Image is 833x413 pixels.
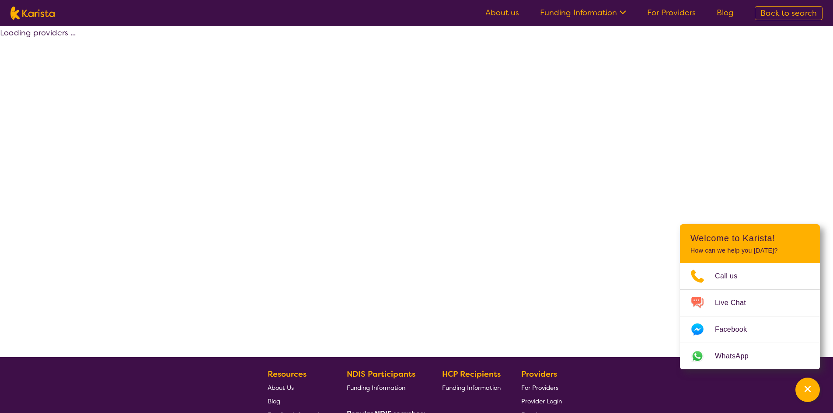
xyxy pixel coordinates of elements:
a: Funding Information [442,381,501,394]
span: Funding Information [347,384,405,392]
a: About Us [268,381,326,394]
span: Blog [268,397,280,405]
a: Provider Login [521,394,562,408]
span: Funding Information [442,384,501,392]
b: NDIS Participants [347,369,415,379]
button: Channel Menu [795,378,820,402]
h2: Welcome to Karista! [690,233,809,243]
b: Resources [268,369,307,379]
a: For Providers [647,7,696,18]
a: About us [485,7,519,18]
span: Call us [715,270,748,283]
b: HCP Recipients [442,369,501,379]
div: Channel Menu [680,224,820,369]
a: Blog [717,7,734,18]
a: Funding Information [540,7,626,18]
a: Blog [268,394,326,408]
a: For Providers [521,381,562,394]
span: About Us [268,384,294,392]
p: How can we help you [DATE]? [690,247,809,254]
span: Facebook [715,323,757,336]
span: WhatsApp [715,350,759,363]
b: Providers [521,369,557,379]
span: Provider Login [521,397,562,405]
a: Funding Information [347,381,422,394]
span: Live Chat [715,296,756,309]
a: Web link opens in a new tab. [680,343,820,369]
ul: Choose channel [680,263,820,369]
img: Karista logo [10,7,55,20]
span: Back to search [760,8,817,18]
a: Back to search [755,6,823,20]
span: For Providers [521,384,558,392]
